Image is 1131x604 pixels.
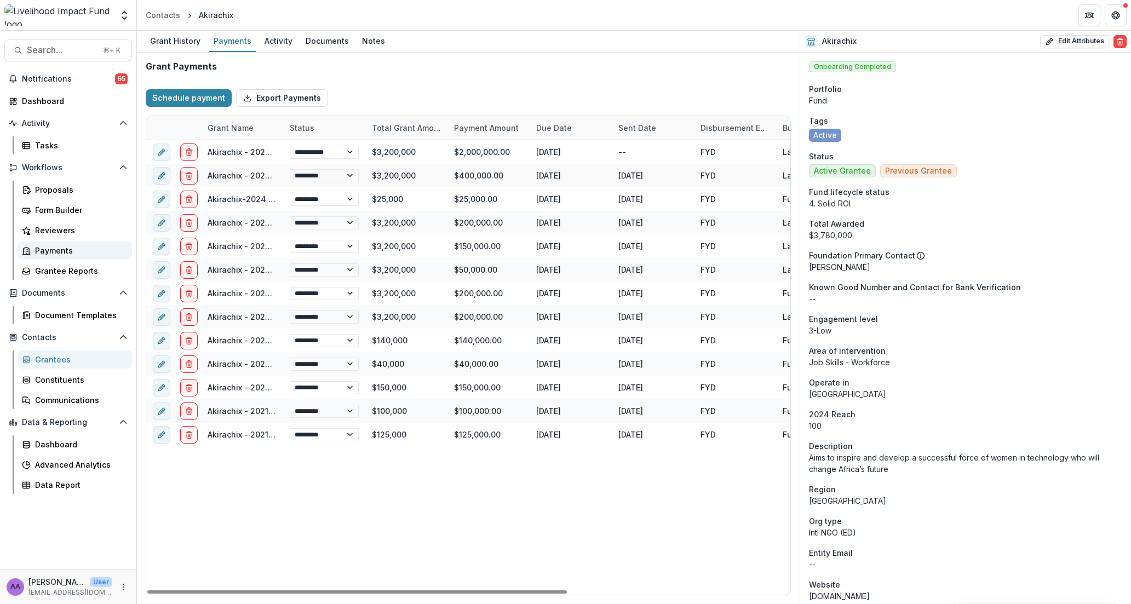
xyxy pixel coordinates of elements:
[283,122,321,134] div: Status
[530,305,612,329] div: [DATE]
[612,376,694,399] div: [DATE]
[530,352,612,376] div: [DATE]
[809,409,856,420] span: 2024 Reach
[153,143,170,161] button: edit
[208,406,299,416] a: Akirachix - 2021 Grant 2
[612,399,694,423] div: [DATE]
[776,122,854,134] div: Budget Category
[199,9,233,21] div: Akirachix
[4,4,112,26] img: Livelihood Impact Fund logo
[701,240,716,252] div: FYD
[283,116,365,140] div: Status
[809,591,870,601] a: [DOMAIN_NAME]
[18,221,132,239] a: Reviewers
[701,429,716,440] div: FYD
[701,382,716,393] div: FYD
[809,579,840,590] span: Website
[4,92,132,110] a: Dashboard
[530,122,578,134] div: Due Date
[809,484,836,495] span: Region
[783,429,802,440] div: Fund
[365,122,447,134] div: Total Grant Amount
[447,376,530,399] div: $150,000.00
[365,116,447,140] div: Total Grant Amount
[90,577,112,587] p: User
[35,374,123,386] div: Constituents
[809,198,1122,209] p: 4. Solid ROI
[208,359,314,369] a: Akirachix - 2022 Grant - 2/3
[530,376,612,399] div: [DATE]
[365,423,447,446] div: $125,000
[783,193,802,205] div: Fund
[18,350,132,369] a: Grantees
[35,354,123,365] div: Grantees
[201,116,283,140] div: Grant Name
[783,335,802,346] div: Fund
[813,131,837,140] span: Active
[22,74,115,84] span: Notifications
[153,285,170,302] button: edit
[18,391,132,409] a: Communications
[301,31,353,52] a: Documents
[701,170,716,181] div: FYD
[180,308,198,326] button: delete
[701,264,716,275] div: FYD
[701,287,716,299] div: FYD
[153,261,170,279] button: edit
[530,140,612,164] div: [DATE]
[365,234,447,258] div: $3,200,000
[809,218,864,229] span: Total Awarded
[180,261,198,279] button: delete
[814,166,871,176] span: Active Grantee
[35,394,123,406] div: Communications
[115,73,128,84] span: 65
[365,281,447,305] div: $3,200,000
[153,379,170,396] button: edit
[4,284,132,302] button: Open Documents
[153,191,170,208] button: edit
[447,164,530,187] div: $400,000.00
[612,329,694,352] div: [DATE]
[208,430,297,439] a: Akirachix - 2021 Grant 1
[35,204,123,216] div: Form Builder
[809,325,1122,336] p: 3-Low
[612,258,694,281] div: [DATE]
[153,308,170,326] button: edit
[35,309,123,321] div: Document Templates
[180,379,198,396] button: delete
[701,358,716,370] div: FYD
[208,218,307,227] a: Akirachix - 2023-25 Grant
[18,201,132,219] a: Form Builder
[530,234,612,258] div: [DATE]
[1105,4,1127,26] button: Get Help
[809,115,828,126] span: Tags
[22,95,123,107] div: Dashboard
[809,547,853,559] span: Entity Email
[612,116,694,140] div: Sent Date
[365,305,447,329] div: $3,200,000
[1040,35,1109,48] button: Edit Attributes
[117,580,130,594] button: More
[530,399,612,423] div: [DATE]
[18,136,132,154] a: Tasks
[809,61,896,72] span: Onboarding Completed
[530,164,612,187] div: [DATE]
[776,116,858,140] div: Budget Category
[783,405,802,417] div: Fund
[447,211,530,234] div: $200,000.00
[809,151,834,162] span: Status
[447,140,530,164] div: $2,000,000.00
[35,265,123,277] div: Grantee Reports
[180,238,198,255] button: delete
[180,355,198,373] button: delete
[809,495,1122,507] p: [GEOGRAPHIC_DATA]
[146,61,217,72] h2: Grant Payments
[447,234,530,258] div: $150,000.00
[701,311,716,323] div: FYD
[447,305,530,329] div: $200,000.00
[4,114,132,132] button: Open Activity
[447,122,525,134] div: Payment Amount
[447,423,530,446] div: $125,000.00
[694,116,776,140] div: Disbursement Entity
